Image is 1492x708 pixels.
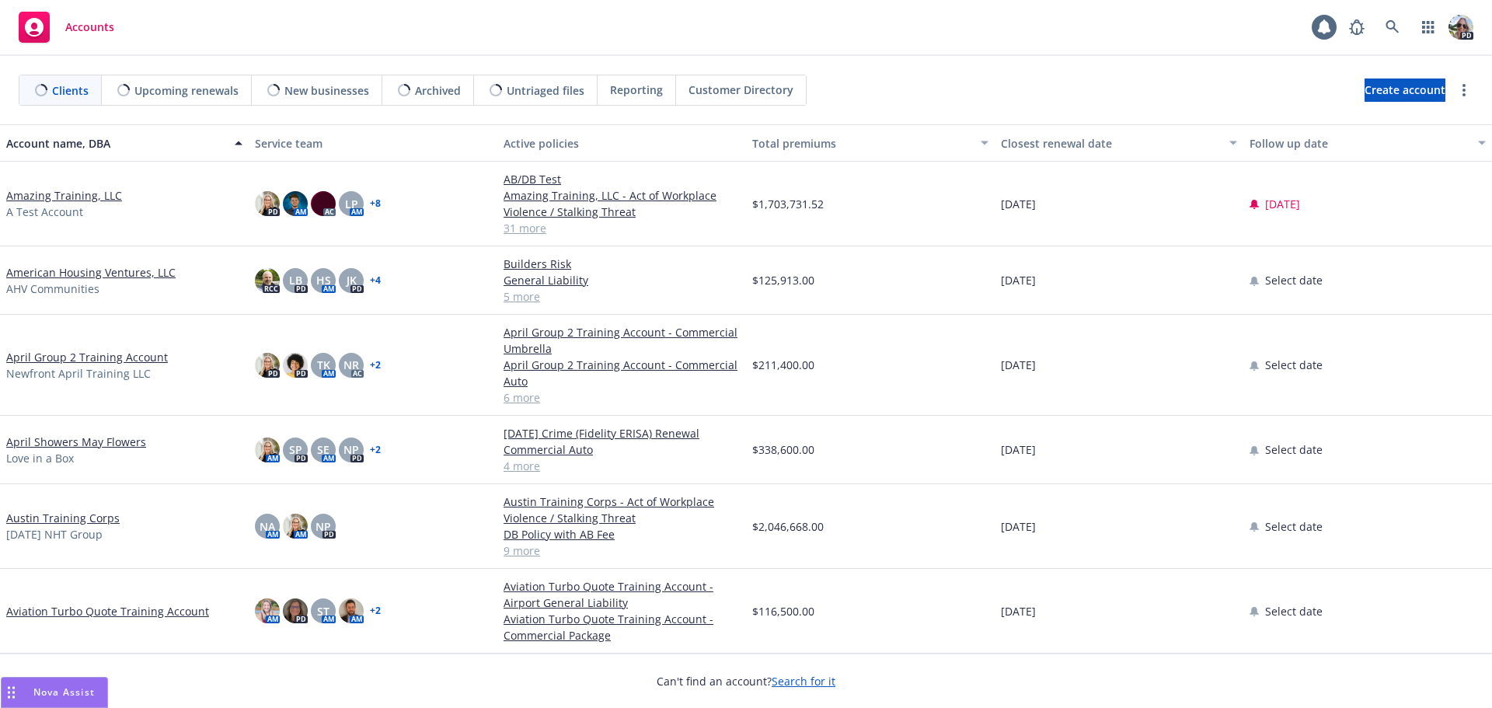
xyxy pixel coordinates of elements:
a: Search for it [772,674,835,689]
div: Active policies [504,135,740,152]
span: [DATE] NHT Group [6,526,103,542]
span: NP [343,441,359,458]
span: New businesses [284,82,369,99]
a: General Liability [504,272,740,288]
span: Clients [52,82,89,99]
a: + 2 [370,361,381,370]
span: [DATE] [1001,603,1036,619]
button: Follow up date [1243,124,1492,162]
img: photo [311,191,336,216]
div: Account name, DBA [6,135,225,152]
span: [DATE] [1001,196,1036,212]
span: Select date [1265,518,1323,535]
img: photo [255,191,280,216]
span: [DATE] [1001,518,1036,535]
span: AHV Communities [6,281,99,297]
span: [DATE] [1001,441,1036,458]
img: photo [255,438,280,462]
div: Closest renewal date [1001,135,1220,152]
button: Service team [249,124,497,162]
button: Total premiums [746,124,995,162]
a: + 4 [370,276,381,285]
img: photo [255,353,280,378]
span: Select date [1265,603,1323,619]
div: Follow up date [1250,135,1469,152]
span: Customer Directory [688,82,793,98]
div: Service team [255,135,491,152]
a: [DATE] Crime (Fidelity ERISA) Renewal [504,425,740,441]
a: 9 more [504,542,740,559]
span: JK [347,272,357,288]
span: Nova Assist [33,685,95,699]
span: Select date [1265,357,1323,373]
img: photo [1448,15,1473,40]
span: LP [345,196,358,212]
div: Total premiums [752,135,971,152]
img: photo [255,268,280,293]
span: Create account [1365,75,1445,105]
a: Create account [1365,78,1445,102]
a: Builders Risk [504,256,740,272]
button: Nova Assist [1,677,108,708]
a: AB/DB Test [504,171,740,187]
img: photo [283,598,308,623]
button: Active policies [497,124,746,162]
span: LB [289,272,302,288]
a: Amazing Training, LLC - Act of Workplace Violence / Stalking Threat [504,187,740,220]
a: April Showers May Flowers [6,434,146,450]
a: Austin Training Corps - Act of Workplace Violence / Stalking Threat [504,494,740,526]
span: Select date [1265,272,1323,288]
span: Upcoming renewals [134,82,239,99]
span: [DATE] [1001,272,1036,288]
a: + 2 [370,606,381,616]
span: $125,913.00 [752,272,814,288]
a: Aviation Turbo Quote Training Account - Commercial Package [504,611,740,643]
span: Select date [1265,441,1323,458]
span: $2,046,668.00 [752,518,824,535]
span: Archived [415,82,461,99]
a: 6 more [504,389,740,406]
a: Search [1377,12,1408,43]
span: SP [289,441,302,458]
img: photo [283,514,308,539]
a: American Housing Ventures, LLC [6,264,176,281]
span: [DATE] [1001,357,1036,373]
span: Accounts [65,21,114,33]
a: Switch app [1413,12,1444,43]
span: $211,400.00 [752,357,814,373]
span: $116,500.00 [752,603,814,619]
a: Aviation Turbo Quote Training Account [6,603,209,619]
a: Commercial Auto [504,441,740,458]
span: Reporting [610,82,663,98]
span: $1,703,731.52 [752,196,824,212]
a: + 8 [370,199,381,208]
span: $338,600.00 [752,441,814,458]
span: ST [317,603,329,619]
span: NP [315,518,331,535]
a: April Group 2 Training Account - Commercial Auto [504,357,740,389]
span: Love in a Box [6,450,74,466]
img: photo [339,598,364,623]
span: NR [343,357,359,373]
div: Drag to move [2,678,21,707]
img: photo [255,598,280,623]
a: 4 more [504,458,740,474]
a: Austin Training Corps [6,510,120,526]
span: NA [260,518,275,535]
a: more [1455,81,1473,99]
span: A Test Account [6,204,83,220]
button: Closest renewal date [995,124,1243,162]
span: Can't find an account? [657,673,835,689]
a: DB Policy with AB Fee [504,526,740,542]
span: [DATE] [1265,196,1300,212]
a: Accounts [12,5,120,49]
a: April Group 2 Training Account - Commercial Umbrella [504,324,740,357]
img: photo [283,353,308,378]
a: 31 more [504,220,740,236]
span: SE [317,441,329,458]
